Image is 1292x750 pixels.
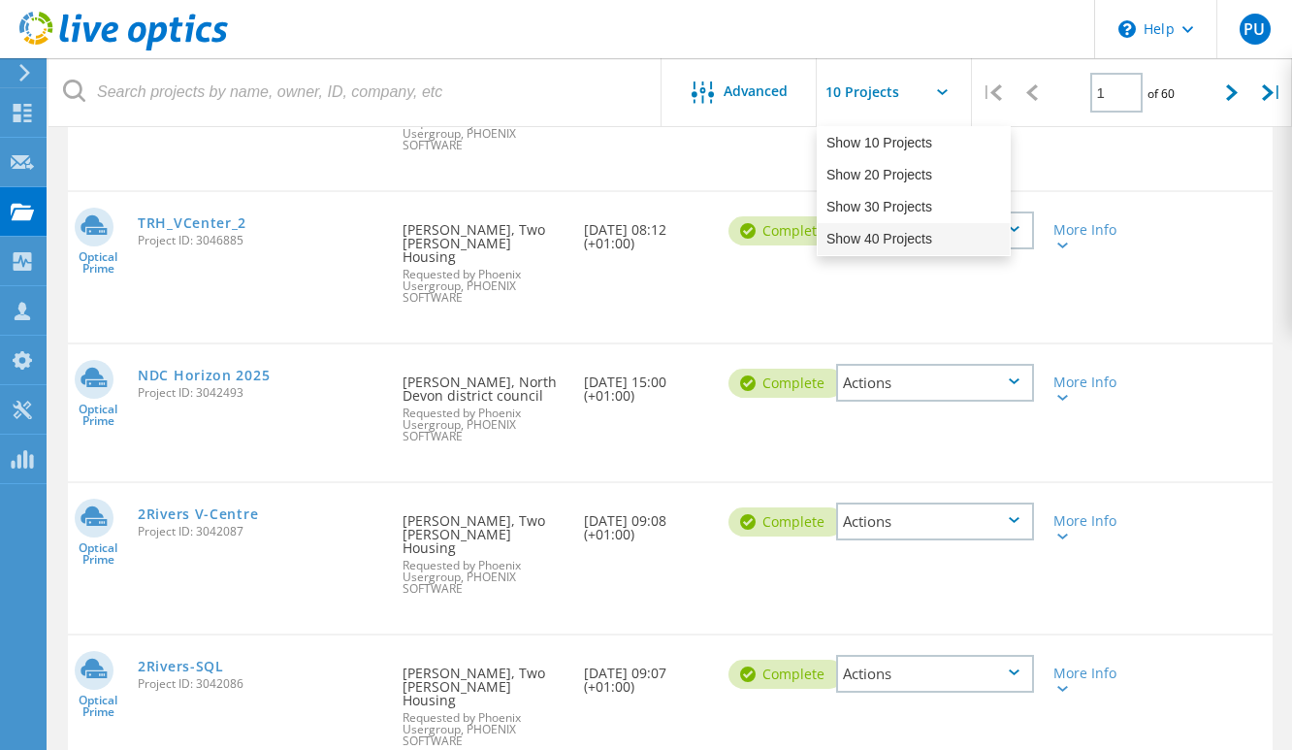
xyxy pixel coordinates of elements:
[972,58,1012,127] div: |
[403,560,564,595] span: Requested by Phoenix Usergroup, PHOENIX SOFTWARE
[393,483,573,614] div: [PERSON_NAME], Two [PERSON_NAME] Housing
[138,678,383,690] span: Project ID: 3042086
[68,542,128,566] span: Optical Prime
[728,507,844,537] div: Complete
[728,216,844,245] div: Complete
[1147,85,1175,102] span: of 60
[574,483,719,561] div: [DATE] 09:08 (+01:00)
[138,526,383,538] span: Project ID: 3042087
[1053,223,1130,250] div: More Info
[138,369,270,382] a: NDC Horizon 2025
[138,216,246,230] a: TRH_VCenter_2
[836,364,1034,402] div: Actions
[403,408,564,442] span: Requested by Phoenix Usergroup, PHOENIX SOFTWARE
[574,192,719,270] div: [DATE] 08:12 (+01:00)
[1244,21,1265,37] span: PU
[19,41,228,54] a: Live Optics Dashboard
[728,660,844,689] div: Complete
[138,660,224,673] a: 2Rivers-SQL
[818,223,1010,255] div: Show 40 Projects
[1053,375,1130,403] div: More Info
[138,507,258,521] a: 2Rivers V-Centre
[836,655,1034,693] div: Actions
[1053,667,1130,694] div: More Info
[138,235,383,246] span: Project ID: 3046885
[138,387,383,399] span: Project ID: 3042493
[574,636,719,713] div: [DATE] 09:07 (+01:00)
[393,344,573,462] div: [PERSON_NAME], North Devon district council
[574,344,719,422] div: [DATE] 15:00 (+01:00)
[818,127,1010,159] div: Show 10 Projects
[836,503,1034,540] div: Actions
[68,404,128,427] span: Optical Prime
[393,192,573,323] div: [PERSON_NAME], Two [PERSON_NAME] Housing
[818,159,1010,191] div: Show 20 Projects
[68,251,128,275] span: Optical Prime
[48,58,662,126] input: Search projects by name, owner, ID, company, etc
[1252,58,1292,127] div: |
[1118,20,1136,38] svg: \n
[403,269,564,304] span: Requested by Phoenix Usergroup, PHOENIX SOFTWARE
[818,191,1010,223] div: Show 30 Projects
[68,695,128,718] span: Optical Prime
[403,712,564,747] span: Requested by Phoenix Usergroup, PHOENIX SOFTWARE
[403,116,564,151] span: Requested by Phoenix Usergroup, PHOENIX SOFTWARE
[1053,514,1130,541] div: More Info
[728,369,844,398] div: Complete
[724,84,788,98] span: Advanced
